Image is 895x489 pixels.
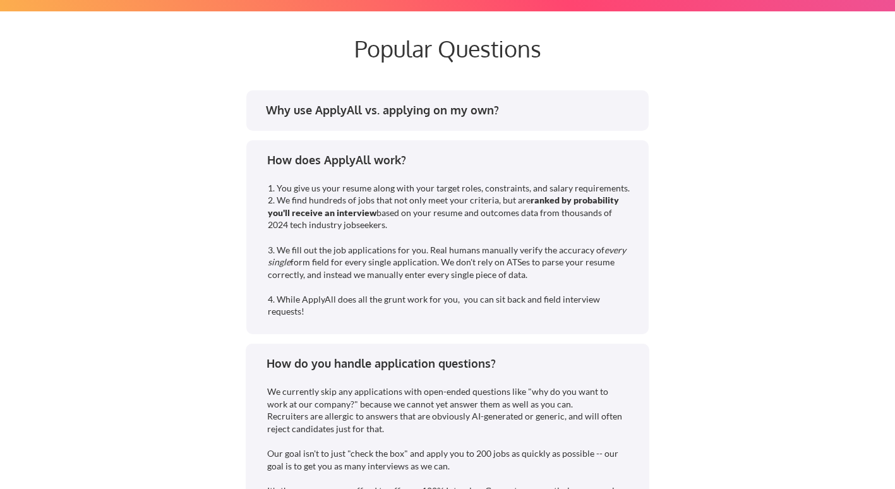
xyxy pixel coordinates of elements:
[268,195,621,218] strong: ranked by probability you'll receive an interview
[145,35,751,62] div: Popular Questions
[267,152,638,168] div: How does ApplyAll work?
[266,102,637,118] div: Why use ApplyAll vs. applying on my own?
[267,356,637,371] div: How do you handle application questions?
[268,182,632,318] div: 1. You give us your resume along with your target roles, constraints, and salary requirements. 2....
